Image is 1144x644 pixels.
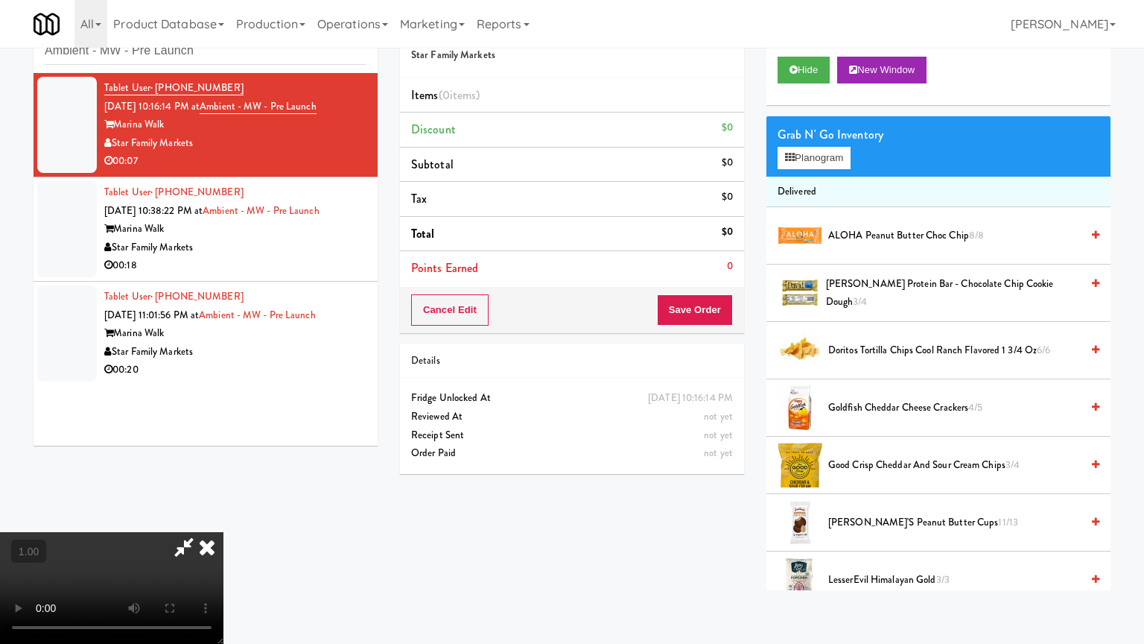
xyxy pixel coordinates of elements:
[820,275,1099,312] div: [PERSON_NAME] Protein Bar - Chocolate Chip Cookie Dough3/4
[822,399,1099,417] div: Goldfish Cheddar Cheese Crackers4/5
[657,294,733,326] button: Save Order
[822,571,1099,590] div: LesserEvil Himalayan Gold3/3
[822,227,1099,245] div: ALOHA Peanut Butter Choc Chip8/8
[968,400,982,414] span: 4/5
[828,456,1081,475] span: Good Crisp Cheddar and Sour Cream Chips
[411,156,454,173] span: Subtotal
[722,154,733,172] div: $0
[778,147,851,169] button: Planogram
[969,228,984,242] span: 8/8
[822,341,1099,360] div: Doritos Tortilla Chips Cool Ranch Flavored 1 3/4 Oz6/6
[411,121,456,138] span: Discount
[411,389,733,408] div: Fridge Unlocked At
[411,426,733,445] div: Receipt Sent
[778,57,830,83] button: Hide
[828,399,1081,417] span: Goldfish Cheddar Cheese Crackers
[104,256,366,275] div: 00:18
[722,119,733,137] div: $0
[104,324,366,343] div: Marina Walk
[200,99,317,114] a: Ambient - MW - Pre Launch
[104,116,366,134] div: Marina Walk
[1037,343,1050,357] span: 6/6
[828,514,1081,532] span: [PERSON_NAME]'s Peanut Butter Cups
[828,227,1081,245] span: ALOHA Peanut Butter Choc Chip
[411,225,435,242] span: Total
[411,86,480,104] span: Items
[150,289,244,303] span: · [PHONE_NUMBER]
[704,446,733,460] span: not yet
[439,86,480,104] span: (0 )
[822,514,1099,532] div: [PERSON_NAME]'s Peanut Butter Cups11/13
[34,282,378,385] li: Tablet User· [PHONE_NUMBER][DATE] 11:01:56 PM atAmbient - MW - Pre LaunchMarina WalkStar Family M...
[104,343,366,362] div: Star Family Markets
[34,11,60,37] img: Micromart
[766,177,1110,208] li: Delivered
[199,308,316,322] a: Ambient - MW - Pre Launch
[104,99,200,113] span: [DATE] 10:16:14 PM at
[150,80,244,95] span: · [PHONE_NUMBER]
[104,289,244,303] a: Tablet User· [PHONE_NUMBER]
[411,352,733,370] div: Details
[104,361,366,379] div: 00:20
[34,73,378,177] li: Tablet User· [PHONE_NUMBER][DATE] 10:16:14 PM atAmbient - MW - Pre LaunchMarina WalkStar Family M...
[411,444,733,463] div: Order Paid
[203,203,320,218] a: Ambient - MW - Pre Launch
[828,341,1081,360] span: Doritos Tortilla Chips Cool Ranch Flavored 1 3/4 Oz
[722,188,733,206] div: $0
[936,572,950,587] span: 3/3
[104,308,199,322] span: [DATE] 11:01:56 PM at
[45,37,366,65] input: Search vision orders
[104,220,366,239] div: Marina Walk
[104,80,244,95] a: Tablet User· [PHONE_NUMBER]
[411,408,733,426] div: Reviewed At
[998,515,1018,529] span: 11/13
[104,239,366,257] div: Star Family Markets
[450,86,477,104] ng-pluralize: items
[150,185,244,199] span: · [PHONE_NUMBER]
[1005,458,1020,472] span: 3/4
[411,50,733,61] h5: Star Family Markets
[837,57,927,83] button: New Window
[778,124,1099,146] div: Grab N' Go Inventory
[828,571,1081,590] span: LesserEvil Himalayan Gold
[411,259,478,277] span: Points Earned
[648,389,733,408] div: [DATE] 10:16:14 PM
[104,203,203,218] span: [DATE] 10:38:22 PM at
[826,275,1081,312] span: [PERSON_NAME] Protein Bar - Chocolate Chip Cookie Dough
[722,223,733,241] div: $0
[411,294,489,326] button: Cancel Edit
[104,152,366,171] div: 00:07
[853,294,867,309] span: 3/4
[104,134,366,153] div: Star Family Markets
[704,409,733,423] span: not yet
[704,428,733,442] span: not yet
[104,185,244,199] a: Tablet User· [PHONE_NUMBER]
[727,257,733,276] div: 0
[822,456,1099,475] div: Good Crisp Cheddar and Sour Cream Chips3/4
[34,177,378,282] li: Tablet User· [PHONE_NUMBER][DATE] 10:38:22 PM atAmbient - MW - Pre LaunchMarina WalkStar Family M...
[411,190,427,207] span: Tax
